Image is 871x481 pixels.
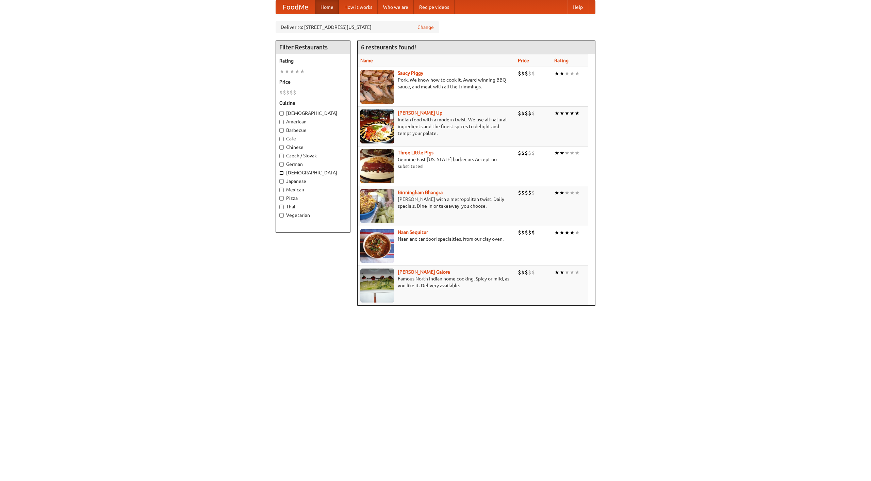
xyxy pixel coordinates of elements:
[398,229,428,235] a: Naan Sequitur
[398,70,423,76] a: Saucy Piggy
[284,68,290,75] li: ★
[531,189,535,196] li: $
[279,137,284,141] input: Cafe
[279,89,283,96] li: $
[279,162,284,167] input: German
[554,58,569,63] a: Rating
[279,188,284,192] input: Mexican
[518,70,521,77] li: $
[279,196,284,201] input: Pizza
[559,109,564,117] li: ★
[360,70,394,104] img: saucy.jpg
[360,269,394,303] img: currygalore.jpg
[554,189,559,196] li: ★
[286,89,290,96] li: $
[528,189,531,196] li: $
[521,149,525,157] li: $
[575,70,580,77] li: ★
[525,109,528,117] li: $
[570,109,575,117] li: ★
[279,100,347,106] h5: Cuisine
[279,212,347,219] label: Vegetarian
[360,116,512,137] p: Indian food with a modern twist. We use all-natural ingredients and the finest spices to delight ...
[279,111,284,116] input: [DEMOGRAPHIC_DATA]
[554,109,559,117] li: ★
[518,189,521,196] li: $
[360,196,512,209] p: [PERSON_NAME] with a metropolitan twist. Daily specials. Dine-in or takeaway, you choose.
[559,70,564,77] li: ★
[279,79,347,85] h5: Price
[570,269,575,276] li: ★
[279,152,347,159] label: Czech / Slovak
[378,0,414,14] a: Who we are
[528,269,531,276] li: $
[300,68,305,75] li: ★
[276,0,315,14] a: FoodMe
[531,229,535,236] li: $
[290,89,293,96] li: $
[570,229,575,236] li: ★
[339,0,378,14] a: How it works
[360,189,394,223] img: bhangra.jpg
[279,179,284,184] input: Japanese
[398,190,443,195] a: Birmingham Bhangra
[525,269,528,276] li: $
[398,269,450,275] a: [PERSON_NAME] Galore
[575,229,580,236] li: ★
[564,149,570,157] li: ★
[518,109,521,117] li: $
[525,70,528,77] li: $
[417,24,434,31] a: Change
[559,149,564,157] li: ★
[564,189,570,196] li: ★
[521,109,525,117] li: $
[279,118,347,125] label: American
[361,44,416,50] ng-pluralize: 6 restaurants found!
[525,229,528,236] li: $
[559,189,564,196] li: ★
[575,189,580,196] li: ★
[279,127,347,134] label: Barbecue
[279,213,284,218] input: Vegetarian
[398,150,433,155] a: Three Little Pigs
[279,120,284,124] input: American
[521,70,525,77] li: $
[559,269,564,276] li: ★
[315,0,339,14] a: Home
[554,149,559,157] li: ★
[414,0,455,14] a: Recipe videos
[570,149,575,157] li: ★
[528,109,531,117] li: $
[575,269,580,276] li: ★
[360,236,512,242] p: Naan and tandoori specialties, from our clay oven.
[521,189,525,196] li: $
[279,203,347,210] label: Thai
[360,58,373,63] a: Name
[279,145,284,150] input: Chinese
[398,110,442,116] a: [PERSON_NAME] Up
[564,269,570,276] li: ★
[570,70,575,77] li: ★
[554,269,559,276] li: ★
[283,89,286,96] li: $
[360,109,394,143] img: curryup.jpg
[531,109,535,117] li: $
[564,109,570,117] li: ★
[564,229,570,236] li: ★
[276,40,350,54] h4: Filter Restaurants
[279,57,347,64] h5: Rating
[575,109,580,117] li: ★
[564,70,570,77] li: ★
[531,269,535,276] li: $
[575,149,580,157] li: ★
[518,149,521,157] li: $
[518,269,521,276] li: $
[360,76,512,90] p: Pork. We know how to cook it. Award-winning BBQ sauce, and meat with all the trimmings.
[279,154,284,158] input: Czech / Slovak
[276,21,439,33] div: Deliver to: [STREET_ADDRESS][US_STATE]
[279,161,347,168] label: German
[279,171,284,175] input: [DEMOGRAPHIC_DATA]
